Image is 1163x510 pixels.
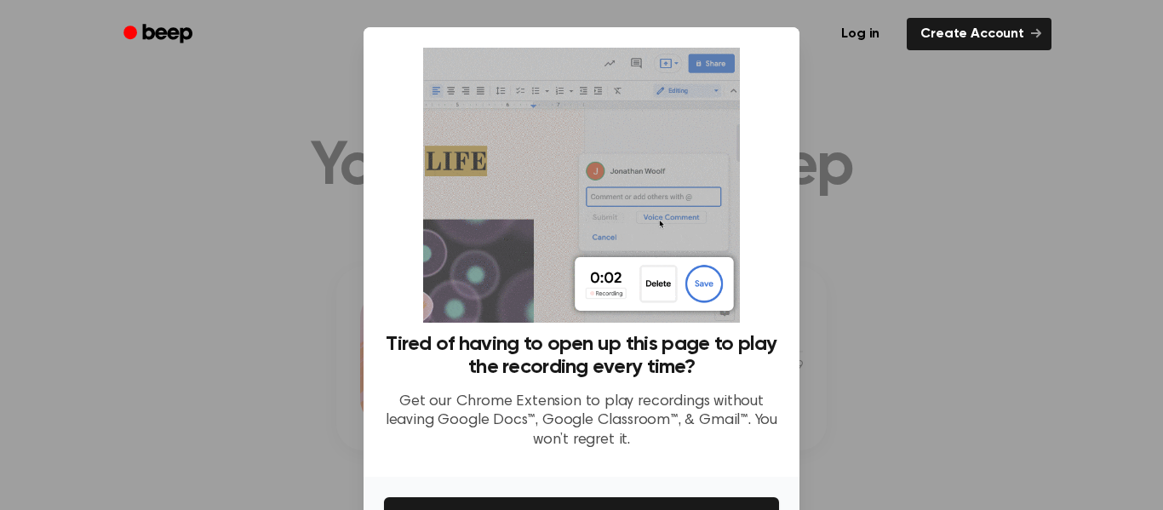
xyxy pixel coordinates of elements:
[384,333,779,379] h3: Tired of having to open up this page to play the recording every time?
[384,393,779,450] p: Get our Chrome Extension to play recordings without leaving Google Docs™, Google Classroom™, & Gm...
[423,48,739,323] img: Beep extension in action
[824,14,897,54] a: Log in
[907,18,1051,50] a: Create Account
[112,18,208,51] a: Beep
